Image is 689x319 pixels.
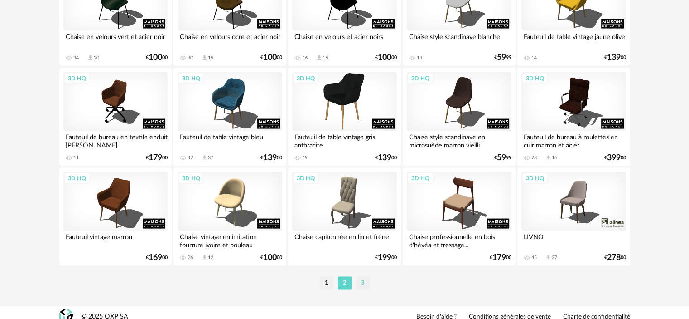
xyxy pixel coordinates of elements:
[403,68,515,166] a: 3D HQ Chaise style scandinave en microsuède marron vieilli €5999
[531,55,537,61] div: 14
[178,73,204,84] div: 3D HQ
[517,68,630,166] a: 3D HQ Fauteuil de bureau à roulettes en cuir marron et acier 23 Download icon 16 €39900
[64,172,90,184] div: 3D HQ
[607,155,621,161] span: 399
[178,172,204,184] div: 3D HQ
[403,168,515,266] a: 3D HQ Chaise professionnelle en bois d'hévéa et tressage... €17900
[260,54,282,61] div: € 00
[494,155,511,161] div: € 99
[178,231,282,249] div: Chaise vintage en imitation fourrure ivoire et bouleau
[604,255,626,261] div: € 00
[149,255,162,261] span: 169
[178,31,282,49] div: Chaise en velours ocre et acier noir
[63,131,168,149] div: Fauteuil de bureau en textile enduit [PERSON_NAME]
[201,255,208,261] span: Download icon
[263,255,277,261] span: 100
[292,31,396,49] div: Chaise en velours et acier noirs
[146,155,168,161] div: € 00
[407,231,511,249] div: Chaise professionnelle en bois d'hévéa et tressage...
[521,31,626,49] div: Fauteuil de table vintage jaune olive
[545,155,552,162] span: Download icon
[260,255,282,261] div: € 00
[201,155,208,162] span: Download icon
[607,54,621,61] span: 139
[517,168,630,266] a: 3D HQ LIVNO 45 Download icon 27 €27800
[149,155,162,161] span: 179
[378,255,391,261] span: 199
[494,54,511,61] div: € 99
[208,255,213,261] div: 12
[492,255,506,261] span: 179
[73,155,79,161] div: 11
[64,73,90,84] div: 3D HQ
[173,168,286,266] a: 3D HQ Chaise vintage en imitation fourrure ivoire et bouleau 26 Download icon 12 €10000
[490,255,511,261] div: € 00
[208,155,213,161] div: 37
[552,155,557,161] div: 16
[323,55,328,61] div: 15
[378,54,391,61] span: 100
[293,172,319,184] div: 3D HQ
[201,54,208,61] span: Download icon
[263,54,277,61] span: 100
[293,73,319,84] div: 3D HQ
[604,54,626,61] div: € 00
[302,55,308,61] div: 16
[288,68,400,166] a: 3D HQ Fauteuil de table vintage gris anthracite 19 €13900
[63,231,168,249] div: Fauteuil vintage marron
[604,155,626,161] div: € 00
[292,231,396,249] div: Chaise capitonnée en lin et frêne
[208,55,213,61] div: 15
[407,31,511,49] div: Chaise style scandinave blanche
[63,31,168,49] div: Chaise en velours vert et acier noir
[378,155,391,161] span: 139
[188,55,193,61] div: 30
[59,168,172,266] a: 3D HQ Fauteuil vintage marron €16900
[407,73,434,84] div: 3D HQ
[263,155,277,161] span: 139
[188,255,193,261] div: 26
[552,255,557,261] div: 27
[521,131,626,149] div: Fauteuil de bureau à roulettes en cuir marron et acier
[497,54,506,61] span: 59
[288,168,400,266] a: 3D HQ Chaise capitonnée en lin et frêne €19900
[292,131,396,149] div: Fauteuil de table vintage gris anthracite
[531,255,537,261] div: 45
[173,68,286,166] a: 3D HQ Fauteuil de table vintage bleu 42 Download icon 37 €13900
[375,255,397,261] div: € 00
[338,277,352,290] li: 2
[146,54,168,61] div: € 00
[531,155,537,161] div: 23
[302,155,308,161] div: 19
[356,277,370,290] li: 3
[521,231,626,249] div: LIVNO
[59,68,172,166] a: 3D HQ Fauteuil de bureau en textile enduit [PERSON_NAME] 11 €17900
[375,54,397,61] div: € 00
[407,131,511,149] div: Chaise style scandinave en microsuède marron vieilli
[87,54,94,61] span: Download icon
[316,54,323,61] span: Download icon
[607,255,621,261] span: 278
[149,54,162,61] span: 100
[497,155,506,161] span: 59
[94,55,99,61] div: 20
[178,131,282,149] div: Fauteuil de table vintage bleu
[417,55,422,61] div: 13
[73,55,79,61] div: 34
[545,255,552,261] span: Download icon
[188,155,193,161] div: 42
[522,73,548,84] div: 3D HQ
[375,155,397,161] div: € 00
[407,172,434,184] div: 3D HQ
[260,155,282,161] div: € 00
[146,255,168,261] div: € 00
[522,172,548,184] div: 3D HQ
[320,277,333,290] li: 1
